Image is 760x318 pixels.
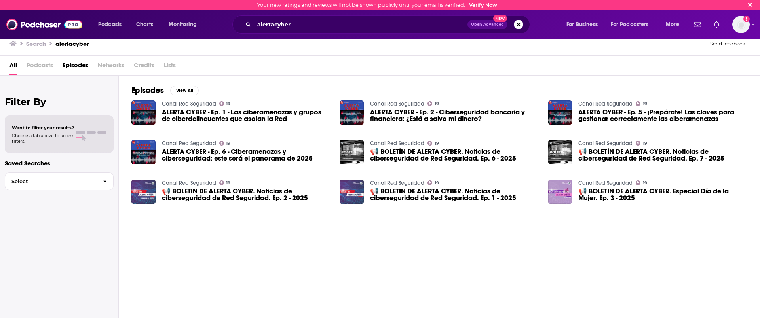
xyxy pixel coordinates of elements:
[5,172,114,190] button: Select
[93,18,132,31] button: open menu
[131,180,156,204] img: 📢 BOLETÍN DE ALERTA CYBER. Noticias de ciberseguridad de Red Seguridad. Ep. 2 - 2025
[219,141,231,146] a: 19
[162,148,331,162] a: ALERTA CYBER - Ep. 6 - Ciberamenazas y ciberseguridad: este será el panorama de 2025
[732,16,750,33] img: User Profile
[578,188,747,201] span: 📢 BOLETÍN DE ALERTA CYBER. Especial Día de la Mujer. Ep. 3 - 2025
[708,40,747,47] button: Send feedback
[370,140,424,147] a: Canal Red Seguridad
[643,181,647,185] span: 19
[636,180,647,185] a: 19
[162,188,331,201] a: 📢 BOLETÍN DE ALERTA CYBER. Noticias de ciberseguridad de Red Seguridad. Ep. 2 - 2025
[98,19,122,30] span: Podcasts
[219,101,231,106] a: 19
[427,101,439,106] a: 19
[435,181,439,185] span: 19
[131,100,156,125] img: ALERTA CYBER - Ep. 1 - Las ciberamenazas y grupos de ciberdelincuentes que asolan la Red
[5,159,114,167] p: Saved Searches
[5,179,97,184] span: Select
[26,40,46,47] h3: Search
[578,109,747,122] a: ALERTA CYBER - Ep. 5 - ¡Prepárate! Las claves para gestionar correctamente las ciberamenazas
[467,20,507,29] button: Open AdvancedNew
[606,18,660,31] button: open menu
[427,180,439,185] a: 19
[136,19,153,30] span: Charts
[12,133,74,144] span: Choose a tab above to access filters.
[578,180,633,186] a: Canal Red Seguridad
[98,59,124,75] span: Networks
[370,109,539,122] a: ALERTA CYBER - Ep. 2 - Ciberseguridad bancaria y financiera: ¿Está a salvo mi dinero?
[240,15,538,34] div: Search podcasts, credits, & more...
[257,2,497,8] div: Your new ratings and reviews will not be shown publicly until your email is verified.
[660,18,689,31] button: open menu
[219,180,231,185] a: 19
[636,101,647,106] a: 19
[163,18,207,31] button: open menu
[643,102,647,106] span: 19
[711,18,723,31] a: Show notifications dropdown
[12,125,74,131] span: Want to filter your results?
[611,19,649,30] span: For Podcasters
[732,16,750,33] span: Logged in as MelissaPS
[548,180,572,204] img: 📢 BOLETÍN DE ALERTA CYBER. Especial Día de la Mujer. Ep. 3 - 2025
[340,140,364,164] img: 📢 BOLETÍN DE ALERTA CYBER. Noticias de ciberseguridad de Red Seguridad. Ep. 6 - 2025
[578,140,633,147] a: Canal Red Seguridad
[169,19,197,30] span: Monitoring
[131,85,199,95] a: EpisodesView All
[370,100,424,107] a: Canal Red Seguridad
[548,100,572,125] img: ALERTA CYBER - Ep. 5 - ¡Prepárate! Las claves para gestionar correctamente las ciberamenazas
[226,102,230,106] span: 19
[427,141,439,146] a: 19
[9,59,17,75] a: All
[226,142,230,145] span: 19
[162,109,331,122] a: ALERTA CYBER - Ep. 1 - Las ciberamenazas y grupos de ciberdelincuentes que asolan la Red
[732,16,750,33] button: Show profile menu
[493,15,507,22] span: New
[370,188,539,201] a: 📢 BOLETÍN DE ALERTA CYBER. Noticias de ciberseguridad de Red Seguridad. Ep. 1 - 2025
[578,100,633,107] a: Canal Red Seguridad
[666,19,679,30] span: More
[164,59,176,75] span: Lists
[5,96,114,108] h2: Filter By
[162,180,216,186] a: Canal Red Seguridad
[340,100,364,125] img: ALERTA CYBER - Ep. 2 - Ciberseguridad bancaria y financiera: ¿Está a salvo mi dinero?
[340,180,364,204] img: 📢 BOLETÍN DE ALERTA CYBER. Noticias de ciberseguridad de Red Seguridad. Ep. 1 - 2025
[6,17,82,32] img: Podchaser - Follow, Share and Rate Podcasts
[370,148,539,162] a: 📢 BOLETÍN DE ALERTA CYBER. Noticias de ciberseguridad de Red Seguridad. Ep. 6 - 2025
[226,181,230,185] span: 19
[578,148,747,162] a: 📢 BOLETÍN DE ALERTA CYBER. Noticias de ciberseguridad de Red Seguridad. Ep. 7 - 2025
[131,85,164,95] h2: Episodes
[131,18,158,31] a: Charts
[370,180,424,186] a: Canal Red Seguridad
[469,2,497,8] a: Verify Now
[63,59,88,75] a: Episodes
[131,140,156,164] a: ALERTA CYBER - Ep. 6 - Ciberamenazas y ciberseguridad: este será el panorama de 2025
[170,86,199,95] button: View All
[566,19,598,30] span: For Business
[27,59,53,75] span: Podcasts
[162,140,216,147] a: Canal Red Seguridad
[691,18,704,31] a: Show notifications dropdown
[435,142,439,145] span: 19
[561,18,608,31] button: open menu
[636,141,647,146] a: 19
[548,140,572,164] img: 📢 BOLETÍN DE ALERTA CYBER. Noticias de ciberseguridad de Red Seguridad. Ep. 7 - 2025
[435,102,439,106] span: 19
[254,18,467,31] input: Search podcasts, credits, & more...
